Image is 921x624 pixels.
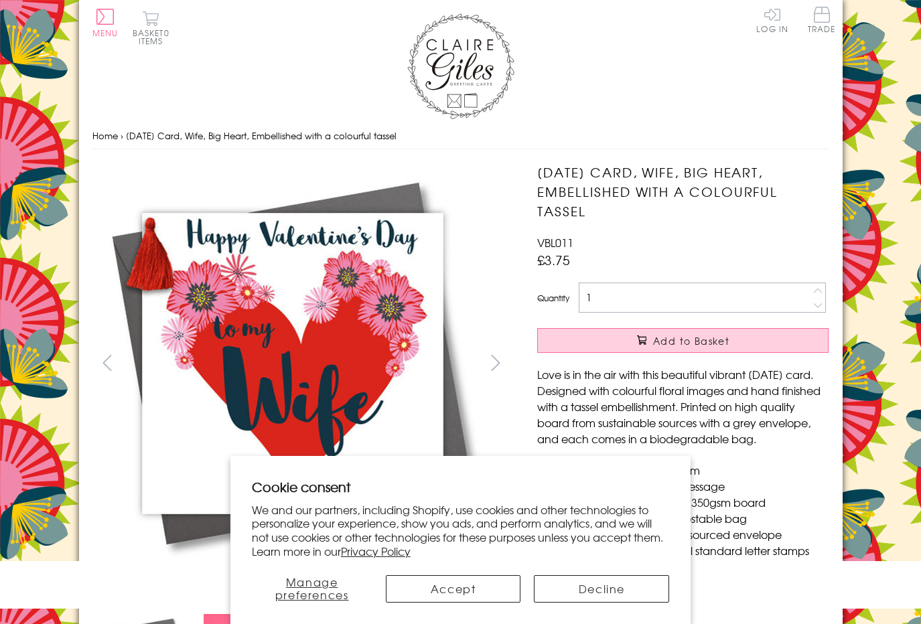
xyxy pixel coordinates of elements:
[537,328,829,353] button: Add to Basket
[407,13,514,119] img: Claire Giles Greetings Cards
[92,163,494,564] img: Valentine's Day Card, Wife, Big Heart, Embellished with a colourful tassel
[537,234,573,250] span: VBL011
[756,7,788,33] a: Log In
[92,129,118,142] a: Home
[126,129,397,142] span: [DATE] Card, Wife, Big Heart, Embellished with a colourful tassel
[386,575,521,603] button: Accept
[252,477,670,496] h2: Cookie consent
[537,250,570,269] span: £3.75
[510,163,912,564] img: Valentine's Day Card, Wife, Big Heart, Embellished with a colourful tassel
[537,292,569,304] label: Quantity
[653,334,729,347] span: Add to Basket
[537,366,829,447] p: Love is in the air with this beautiful vibrant [DATE] card. Designed with colourful floral images...
[121,129,123,142] span: ›
[139,27,169,47] span: 0 items
[133,11,169,45] button: Basket0 items
[92,9,119,37] button: Menu
[252,575,372,603] button: Manage preferences
[252,503,670,558] p: We and our partners, including Shopify, use cookies and other technologies to personalize your ex...
[480,347,510,378] button: next
[92,123,829,150] nav: breadcrumbs
[92,347,123,378] button: prev
[537,163,829,220] h1: [DATE] Card, Wife, Big Heart, Embellished with a colourful tassel
[808,7,836,35] a: Trade
[808,7,836,33] span: Trade
[275,574,349,603] span: Manage preferences
[534,575,669,603] button: Decline
[92,27,119,39] span: Menu
[341,543,411,559] a: Privacy Policy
